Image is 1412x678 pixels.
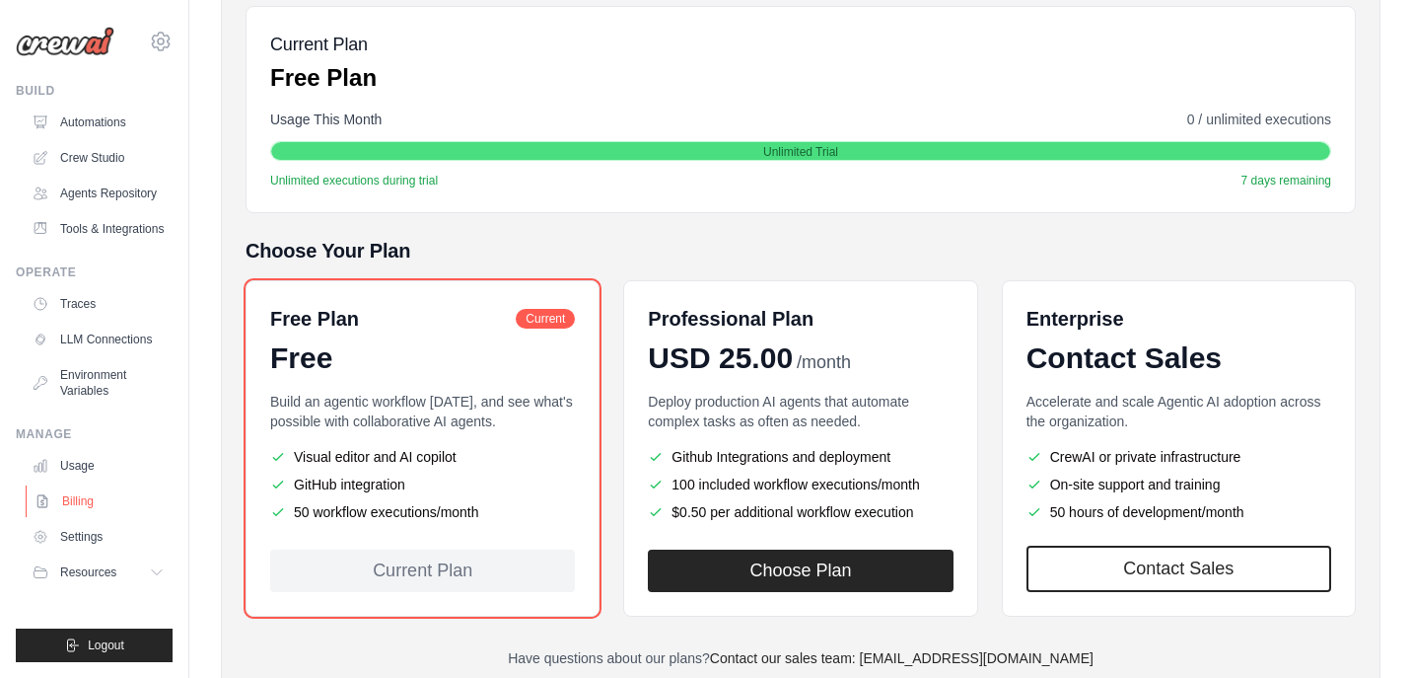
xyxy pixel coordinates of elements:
[270,447,575,467] li: Visual editor and AI copilot
[26,486,175,517] a: Billing
[648,550,953,592] button: Choose Plan
[270,550,575,592] div: Current Plan
[648,447,953,467] li: Github Integrations and deployment
[797,349,851,376] span: /month
[24,288,173,320] a: Traces
[60,565,116,580] span: Resources
[1026,392,1331,431] p: Accelerate and scale Agentic AI adoption across the organization.
[1241,173,1331,188] span: 7 days remaining
[24,107,173,138] a: Automations
[24,324,173,355] a: LLM Connections
[88,638,124,653] span: Logout
[246,237,1356,264] h5: Choose Your Plan
[24,142,173,174] a: Crew Studio
[1026,340,1331,376] div: Contact Sales
[24,213,173,245] a: Tools & Integrations
[270,392,575,431] p: Build an agentic workflow [DATE], and see what's possible with collaborative AI agents.
[1026,502,1331,522] li: 50 hours of development/month
[246,648,1356,668] p: Have questions about our plans?
[24,521,173,553] a: Settings
[16,83,173,99] div: Build
[24,450,173,482] a: Usage
[1026,475,1331,494] li: On-site support and training
[270,31,377,58] h5: Current Plan
[1026,305,1331,333] h6: Enterprise
[648,502,953,522] li: $0.50 per additional workflow execution
[648,392,953,431] p: Deploy production AI agents that automate complex tasks as often as needed.
[24,557,173,588] button: Resources
[1026,546,1331,592] a: Contact Sales
[516,309,575,329] span: Current
[270,340,575,376] div: Free
[710,650,1094,666] a: Contact our sales team: [EMAIL_ADDRESS][DOMAIN_NAME]
[16,264,173,280] div: Operate
[1026,447,1331,467] li: CrewAI or private infrastructure
[270,502,575,522] li: 50 workflow executions/month
[16,27,114,56] img: Logo
[270,305,359,333] h6: Free Plan
[270,62,377,94] p: Free Plan
[270,173,438,188] span: Unlimited executions during trial
[763,144,838,160] span: Unlimited Trial
[24,359,173,407] a: Environment Variables
[648,475,953,494] li: 100 included workflow executions/month
[1187,110,1331,129] span: 0 / unlimited executions
[648,340,793,376] span: USD 25.00
[16,629,173,662] button: Logout
[270,110,382,129] span: Usage This Month
[24,178,173,209] a: Agents Repository
[648,305,813,333] h6: Professional Plan
[16,426,173,442] div: Manage
[270,475,575,494] li: GitHub integration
